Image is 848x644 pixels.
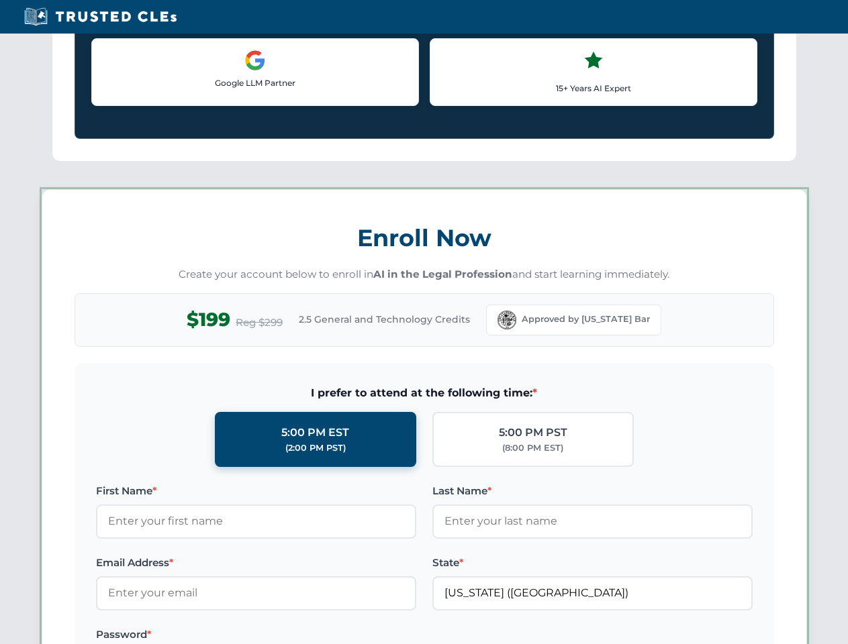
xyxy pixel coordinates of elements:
p: Google LLM Partner [103,76,408,89]
div: 5:00 PM EST [281,424,349,441]
img: Trusted CLEs [20,7,181,27]
label: Last Name [432,483,753,499]
img: Google [244,50,266,71]
input: Enter your last name [432,504,753,538]
input: Enter your first name [96,504,416,538]
label: First Name [96,483,416,499]
h3: Enroll Now [75,217,774,259]
label: State [432,555,753,571]
input: Enter your email [96,576,416,610]
div: (2:00 PM PST) [285,441,346,455]
img: Florida Bar [498,311,516,329]
span: 2.5 General and Technology Credits [299,312,470,327]
span: I prefer to attend at the following time: [96,384,753,402]
div: 5:00 PM PST [499,424,567,441]
input: Florida (FL) [432,576,753,610]
label: Password [96,627,416,643]
span: $199 [187,305,230,335]
span: Approved by [US_STATE] Bar [522,313,650,326]
p: Create your account below to enroll in and start learning immediately. [75,267,774,282]
p: 15+ Years AI Expert [441,82,746,95]
span: Reg $299 [236,315,283,331]
div: (8:00 PM EST) [502,441,563,455]
label: Email Address [96,555,416,571]
strong: AI in the Legal Profession [373,268,512,280]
